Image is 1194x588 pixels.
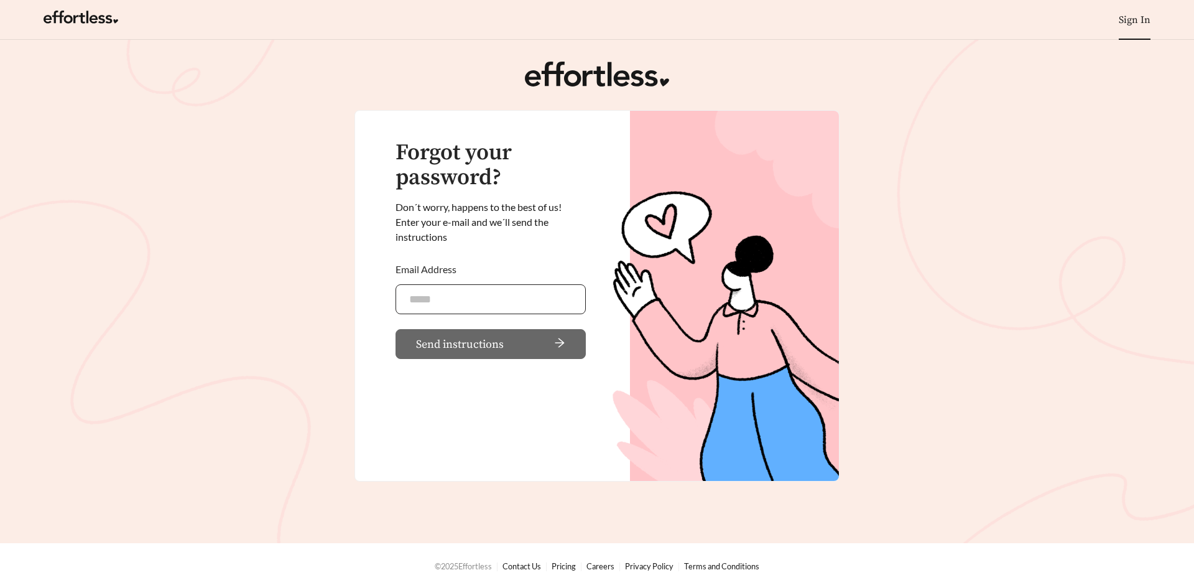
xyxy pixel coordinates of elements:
[396,284,586,314] input: Email Address
[552,561,576,571] a: Pricing
[625,561,673,571] a: Privacy Policy
[396,254,456,284] label: Email Address
[396,329,586,359] button: Send instructionsarrow-right
[502,561,541,571] a: Contact Us
[435,561,492,571] span: © 2025 Effortless
[586,561,614,571] a: Careers
[396,200,586,245] div: Don ´ t worry, happens to the best of us! Enter your e-mail and we ´ ll send the instructions
[684,561,759,571] a: Terms and Conditions
[396,141,586,190] h3: Forgot your password?
[1119,14,1150,26] a: Sign In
